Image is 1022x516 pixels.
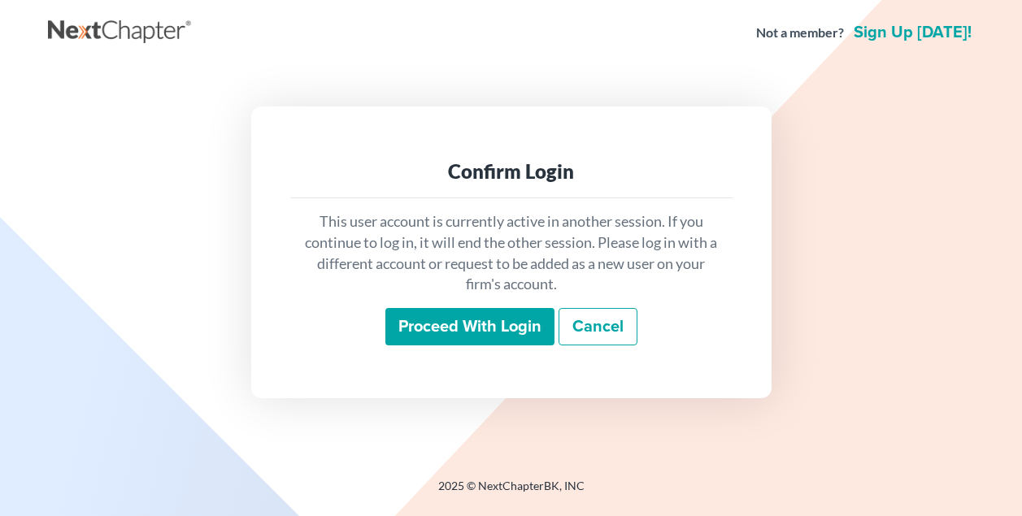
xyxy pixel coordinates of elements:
div: Confirm Login [303,158,720,184]
p: This user account is currently active in another session. If you continue to log in, it will end ... [303,211,720,295]
a: Cancel [559,308,637,345]
strong: Not a member? [756,24,844,42]
input: Proceed with login [385,308,554,345]
div: 2025 © NextChapterBK, INC [48,478,975,507]
a: Sign up [DATE]! [850,24,975,41]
